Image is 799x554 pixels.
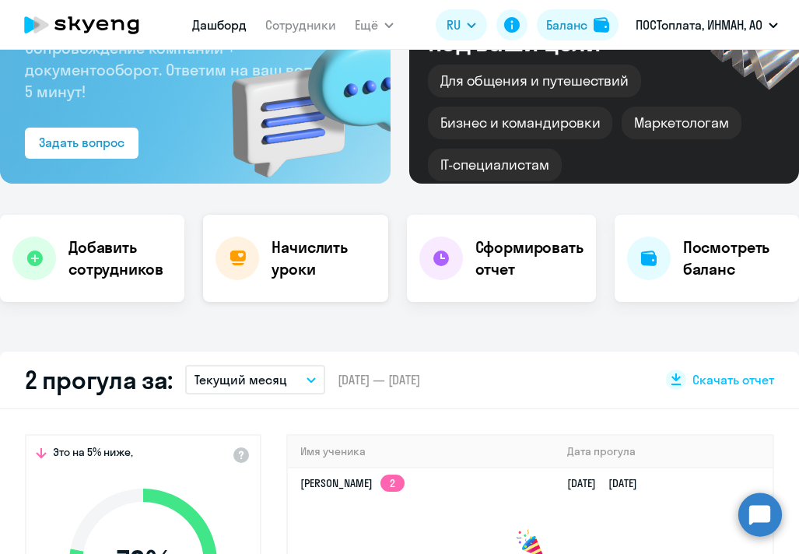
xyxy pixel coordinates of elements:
[428,65,642,97] div: Для общения и путешествий
[39,133,124,152] div: Задать вопрос
[300,476,405,490] a: [PERSON_NAME]2
[25,364,173,395] h2: 2 прогула за:
[567,476,650,490] a: [DATE][DATE]
[265,17,336,33] a: Сотрудники
[436,9,487,40] button: RU
[683,237,787,280] h4: Посмотреть баланс
[192,17,247,33] a: Дашборд
[380,475,405,492] app-skyeng-badge: 2
[272,237,375,280] h4: Начислить уроки
[338,371,420,388] span: [DATE] — [DATE]
[209,9,391,184] img: bg-img
[68,237,172,280] h4: Добавить сотрудников
[555,436,773,468] th: Дата прогула
[447,16,461,34] span: RU
[622,107,741,139] div: Маркетологам
[537,9,619,40] button: Балансbalance
[594,17,609,33] img: balance
[428,107,613,139] div: Бизнес и командировки
[53,445,133,464] span: Это на 5% ниже,
[628,6,786,44] button: ПОСТоплата, ИНМАН, АО
[428,149,562,181] div: IT-специалистам
[692,371,774,388] span: Скачать отчет
[288,436,555,468] th: Имя ученика
[475,237,583,280] h4: Сформировать отчет
[546,16,587,34] div: Баланс
[185,365,325,394] button: Текущий месяц
[355,16,378,34] span: Ещё
[355,9,394,40] button: Ещё
[636,16,762,34] p: ПОСТоплата, ИНМАН, АО
[194,370,287,389] p: Текущий месяц
[25,128,138,159] button: Задать вопрос
[25,38,360,101] span: Сопровождение компании + документооборот. Ответим на ваш вопрос за 5 минут!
